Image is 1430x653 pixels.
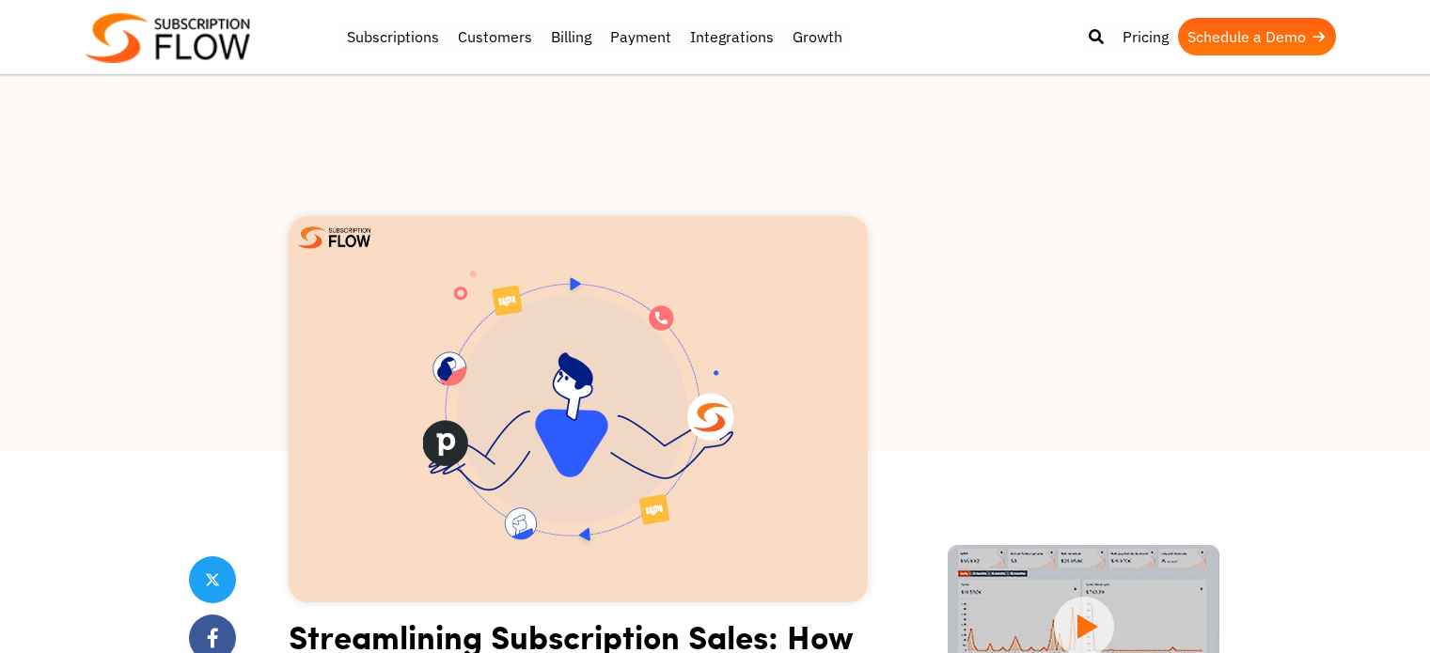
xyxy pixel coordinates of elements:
[1178,18,1336,55] a: Schedule a Demo
[601,18,681,55] a: Payment
[542,18,601,55] a: Billing
[783,18,852,55] a: Growth
[86,13,250,63] img: Subscriptionflow
[681,18,783,55] a: Integrations
[448,18,542,55] a: Customers
[289,216,868,602] img: Managing subscription deals in Pipedrive
[1113,18,1178,55] a: Pricing
[338,18,448,55] a: Subscriptions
